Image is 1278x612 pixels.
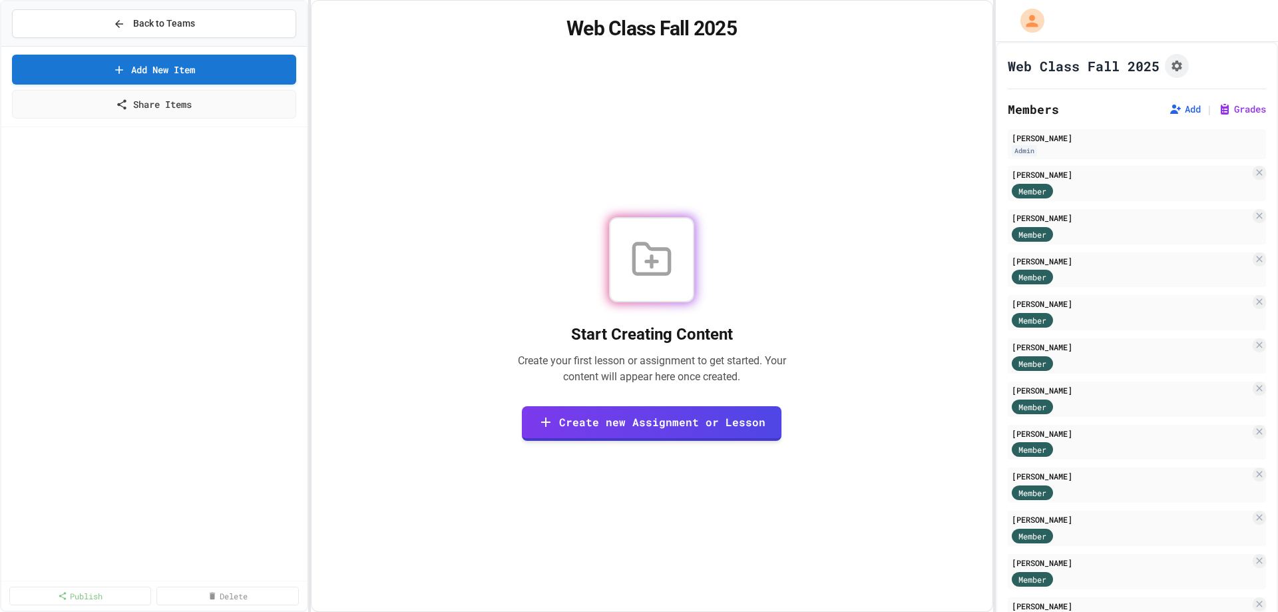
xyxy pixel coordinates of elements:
span: Back to Teams [133,17,195,31]
a: Delete [156,587,298,605]
div: [PERSON_NAME] [1012,470,1250,482]
a: Share Items [12,90,296,119]
div: [PERSON_NAME] [1012,212,1250,224]
div: [PERSON_NAME] [1012,557,1250,569]
span: Member [1018,401,1046,413]
div: [PERSON_NAME] [1012,132,1262,144]
div: [PERSON_NAME] [1012,600,1250,612]
div: [PERSON_NAME] [1012,428,1250,440]
div: [PERSON_NAME] [1012,513,1250,525]
div: [PERSON_NAME] [1012,341,1250,353]
iframe: chat widget [1168,501,1265,557]
iframe: chat widget [1222,559,1265,599]
span: Member [1018,228,1046,240]
span: Member [1018,358,1046,370]
span: Member [1018,271,1046,283]
h1: Web Class Fall 2025 [1008,57,1160,75]
div: [PERSON_NAME] [1012,384,1250,396]
h2: Members [1008,100,1059,119]
span: Member [1018,314,1046,326]
p: Create your first lesson or assignment to get started. Your content will appear here once created. [503,353,801,385]
h2: Start Creating Content [503,324,801,345]
a: Publish [9,587,151,605]
button: Grades [1218,103,1266,116]
a: Add New Item [12,55,296,85]
h1: Web Class Fall 2025 [327,17,976,41]
div: [PERSON_NAME] [1012,298,1250,310]
div: [PERSON_NAME] [1012,255,1250,267]
div: Admin [1012,145,1037,156]
div: [PERSON_NAME] [1012,168,1250,180]
span: Member [1018,487,1046,499]
span: Member [1018,444,1046,456]
button: Assignment Settings [1165,54,1189,78]
span: Member [1018,185,1046,197]
span: Member [1018,573,1046,585]
button: Back to Teams [12,9,296,38]
span: Member [1018,530,1046,542]
div: My Account [1006,5,1048,36]
a: Create new Assignment or Lesson [522,406,781,441]
span: | [1206,101,1213,117]
button: Add [1169,103,1201,116]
